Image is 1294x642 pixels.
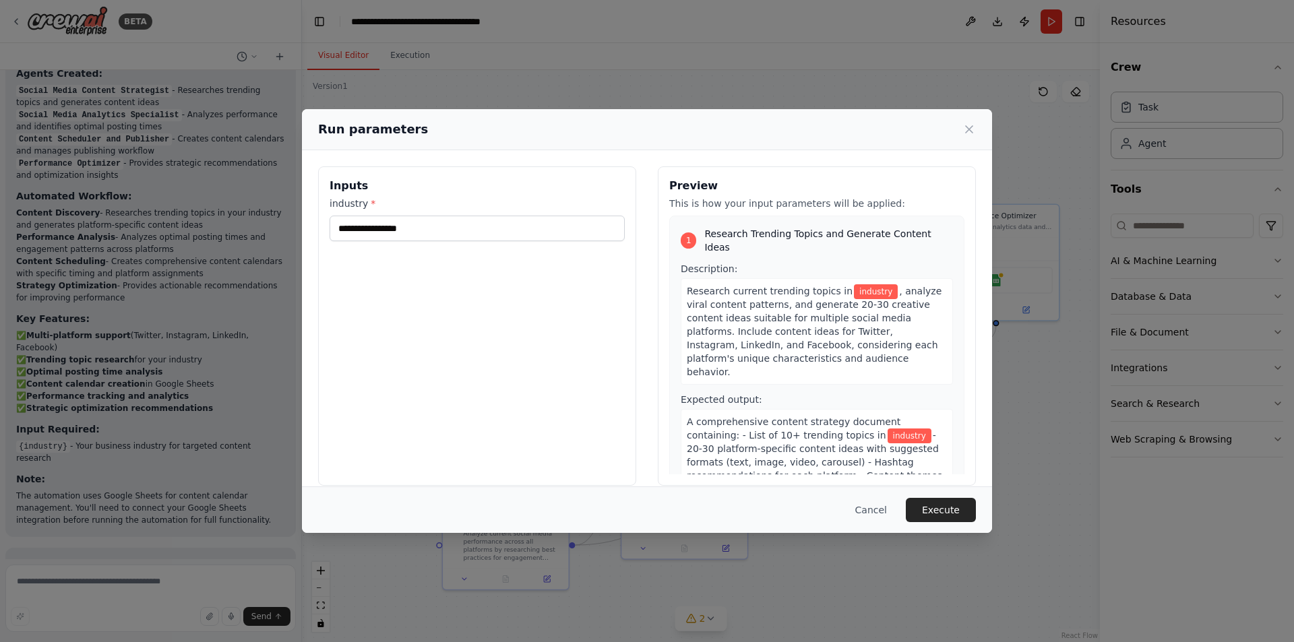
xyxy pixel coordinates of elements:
h2: Run parameters [318,120,428,139]
span: A comprehensive content strategy document containing: - List of 10+ trending topics in [687,416,900,441]
span: Variable: industry [854,284,898,299]
h3: Preview [669,178,964,194]
span: Expected output: [681,394,762,405]
span: - 20-30 platform-specific content ideas with suggested formats (text, image, video, carousel) - H... [687,430,942,494]
span: , analyze viral content patterns, and generate 20-30 creative content ideas suitable for multiple... [687,286,942,377]
label: industry [330,197,625,210]
button: Execute [906,498,976,522]
button: Cancel [844,498,898,522]
span: Research current trending topics in [687,286,853,296]
span: Research Trending Topics and Generate Content Ideas [704,227,953,254]
p: This is how your input parameters will be applied: [669,197,964,210]
h3: Inputs [330,178,625,194]
span: Variable: industry [888,428,931,443]
span: Description: [681,263,737,274]
div: 1 [681,232,696,249]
